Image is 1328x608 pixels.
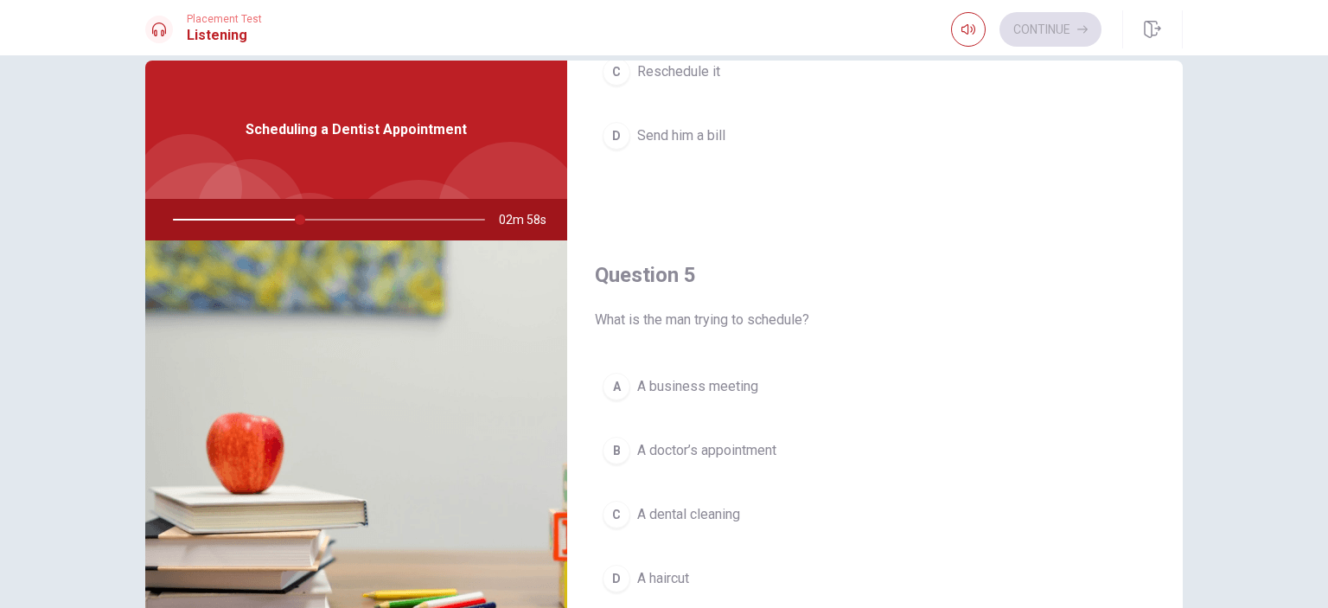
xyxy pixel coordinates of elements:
[595,261,1155,289] h4: Question 5
[595,50,1155,93] button: CReschedule it
[246,119,467,140] span: Scheduling a Dentist Appointment
[595,429,1155,472] button: BA doctor’s appointment
[603,501,630,528] div: C
[595,114,1155,157] button: DSend him a bill
[637,376,758,397] span: A business meeting
[637,568,689,589] span: A haircut
[499,199,560,240] span: 02m 58s
[603,565,630,592] div: D
[637,440,776,461] span: A doctor’s appointment
[603,58,630,86] div: C
[595,493,1155,536] button: CA dental cleaning
[187,25,262,46] h1: Listening
[595,557,1155,600] button: DA haircut
[637,504,740,525] span: A dental cleaning
[603,437,630,464] div: B
[637,125,725,146] span: Send him a bill
[637,61,720,82] span: Reschedule it
[595,310,1155,330] span: What is the man trying to schedule?
[603,122,630,150] div: D
[595,365,1155,408] button: AA business meeting
[187,13,262,25] span: Placement Test
[603,373,630,400] div: A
